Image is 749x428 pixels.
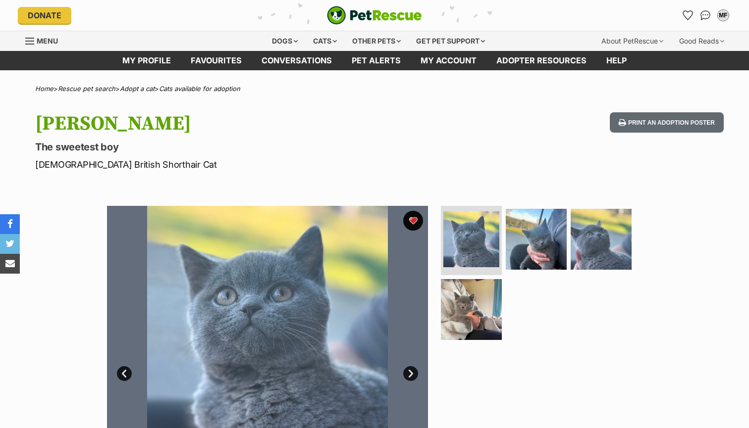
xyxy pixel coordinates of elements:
div: About PetRescue [594,31,670,51]
h1: [PERSON_NAME] [35,112,454,135]
div: > > > [10,85,739,93]
div: Dogs [265,31,305,51]
img: Photo of Taylor [443,211,499,267]
div: Other pets [345,31,408,51]
div: Get pet support [409,31,492,51]
a: Donate [18,7,71,24]
a: Menu [25,31,65,49]
a: PetRescue [327,6,422,25]
a: Home [35,85,53,93]
a: My profile [112,51,181,70]
img: Photo of Taylor [506,209,567,270]
button: My account [715,7,731,23]
img: Photo of Taylor [441,279,502,340]
p: The sweetest boy [35,140,454,154]
div: Cats [306,31,344,51]
a: My account [411,51,486,70]
a: Cats available for adoption [159,85,240,93]
span: Menu [37,37,58,45]
a: conversations [252,51,342,70]
button: Print an adoption poster [610,112,724,133]
ul: Account quick links [680,7,731,23]
p: [DEMOGRAPHIC_DATA] British Shorthair Cat [35,158,454,171]
a: Pet alerts [342,51,411,70]
img: chat-41dd97257d64d25036548639549fe6c8038ab92f7586957e7f3b1b290dea8141.svg [700,10,711,20]
div: MF [718,10,728,20]
a: Next [403,366,418,381]
button: favourite [403,211,423,231]
a: Favourites [181,51,252,70]
a: Adopter resources [486,51,596,70]
a: Conversations [697,7,713,23]
img: logo-cat-932fe2b9b8326f06289b0f2fb663e598f794de774fb13d1741a6617ecf9a85b4.svg [327,6,422,25]
a: Rescue pet search [58,85,115,93]
div: Good Reads [672,31,731,51]
a: Favourites [680,7,695,23]
a: Adopt a cat [120,85,155,93]
a: Help [596,51,637,70]
a: Prev [117,366,132,381]
img: Photo of Taylor [571,209,632,270]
